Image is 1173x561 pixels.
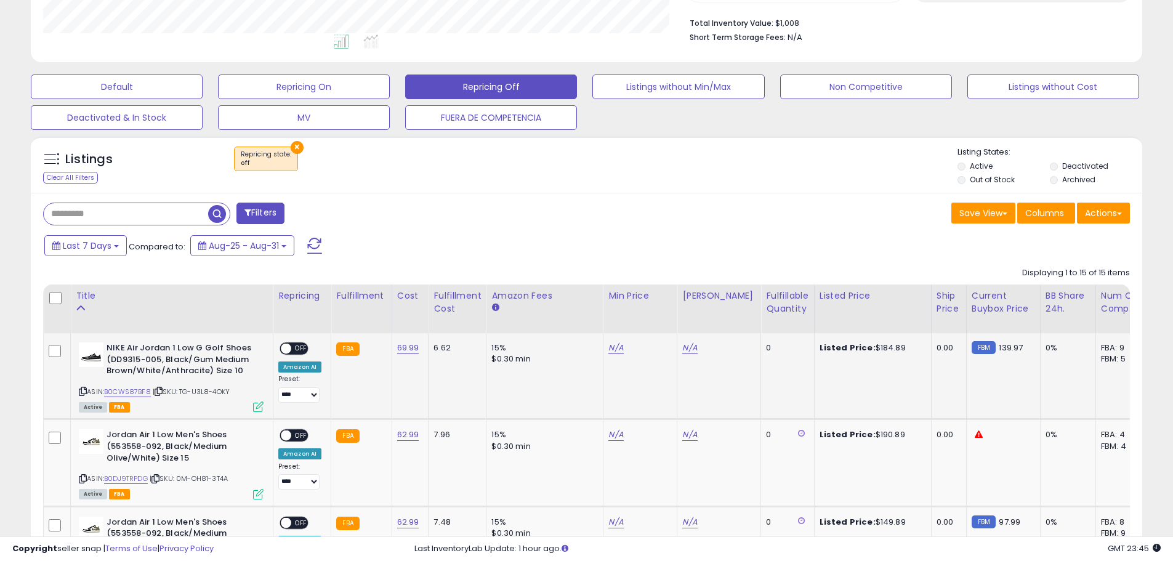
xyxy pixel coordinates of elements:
p: Listing States: [957,147,1142,158]
small: FBA [336,429,359,443]
label: Active [970,161,993,171]
img: 3197bhAPbcL._SL40_.jpg [79,342,103,367]
strong: Copyright [12,543,57,554]
span: Repricing state : [241,150,291,168]
button: MV [218,105,390,130]
div: Fulfillment [336,289,386,302]
button: Save View [951,203,1015,224]
button: Default [31,75,203,99]
div: Ship Price [937,289,961,315]
a: N/A [608,429,623,441]
span: Columns [1025,207,1064,219]
div: Displaying 1 to 15 of 15 items [1022,267,1130,279]
b: Listed Price: [820,516,876,528]
div: off [241,159,291,167]
div: FBA: 8 [1101,517,1142,528]
div: 0.00 [937,517,957,528]
div: [PERSON_NAME] [682,289,756,302]
a: N/A [682,429,697,441]
button: Columns [1017,203,1075,224]
div: seller snap | | [12,543,214,555]
button: Repricing On [218,75,390,99]
div: 0% [1046,429,1086,440]
div: Amazon AI [278,361,321,373]
small: FBM [972,515,996,528]
div: $0.30 min [491,353,594,365]
img: 31BqhYAw5YL._SL40_.jpg [79,429,103,454]
span: OFF [291,344,311,354]
div: $184.89 [820,342,922,353]
button: × [291,141,304,154]
div: 0 [766,342,804,353]
span: 97.99 [999,516,1020,528]
div: $149.89 [820,517,922,528]
button: Listings without Cost [967,75,1139,99]
button: Filters [236,203,284,224]
div: Preset: [278,375,321,403]
div: Num of Comp. [1101,289,1146,315]
div: Fulfillable Quantity [766,289,808,315]
div: Amazon AI [278,448,321,459]
b: Short Term Storage Fees: [690,32,786,42]
small: FBM [972,341,996,354]
div: Cost [397,289,424,302]
div: 15% [491,517,594,528]
button: Last 7 Days [44,235,127,256]
a: Privacy Policy [159,543,214,554]
div: 0% [1046,517,1086,528]
button: Non Competitive [780,75,952,99]
div: 7.48 [433,517,477,528]
label: Archived [1062,174,1095,185]
span: All listings currently available for purchase on Amazon [79,489,107,499]
span: | SKU: 0M-OH81-3T4A [150,474,228,483]
b: Jordan Air 1 Low Men's Shoes (553558-092, Black/Medium Olive/White) Size 13 [107,517,256,554]
a: N/A [608,342,623,354]
button: Deactivated & In Stock [31,105,203,130]
div: FBA: 4 [1101,429,1142,440]
b: Listed Price: [820,429,876,440]
span: | SKU: TG-U3L8-4OKY [153,387,230,397]
span: Aug-25 - Aug-31 [209,240,279,252]
li: $1,008 [690,15,1121,30]
div: ASIN: [79,342,264,411]
b: Jordan Air 1 Low Men's Shoes (553558-092, Black/Medium Olive/White) Size 15 [107,429,256,467]
button: Actions [1077,203,1130,224]
div: ASIN: [79,429,264,498]
button: Aug-25 - Aug-31 [190,235,294,256]
a: N/A [608,516,623,528]
label: Deactivated [1062,161,1108,171]
span: Last 7 Days [63,240,111,252]
div: 15% [491,342,594,353]
div: Preset: [278,462,321,490]
div: FBM: 5 [1101,353,1142,365]
div: Current Buybox Price [972,289,1035,315]
a: 62.99 [397,516,419,528]
div: Fulfillment Cost [433,289,481,315]
div: Clear All Filters [43,172,98,184]
a: Terms of Use [105,543,158,554]
span: 139.97 [999,342,1023,353]
div: 0.00 [937,342,957,353]
span: All listings currently available for purchase on Amazon [79,402,107,413]
b: Listed Price: [820,342,876,353]
b: Total Inventory Value: [690,18,773,28]
div: Title [76,289,268,302]
span: N/A [788,31,802,43]
span: Compared to: [129,241,185,252]
span: FBA [109,489,130,499]
a: N/A [682,342,697,354]
b: NIKE Air Jordan 1 Low G Golf Shoes (DD9315-005, Black/Gum Medium Brown/White/Anthracite) Size 10 [107,342,256,380]
small: FBA [336,517,359,530]
div: $190.89 [820,429,922,440]
button: FUERA DE COMPETENCIA [405,105,577,130]
a: B0DJ9TRPDG [104,474,148,484]
span: FBA [109,402,130,413]
a: B0CWS87BF8 [104,387,151,397]
div: Listed Price [820,289,926,302]
div: 0 [766,429,804,440]
a: N/A [682,516,697,528]
img: 31BqhYAw5YL._SL40_.jpg [79,517,103,541]
small: FBA [336,342,359,356]
h5: Listings [65,151,113,168]
button: Listings without Min/Max [592,75,764,99]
